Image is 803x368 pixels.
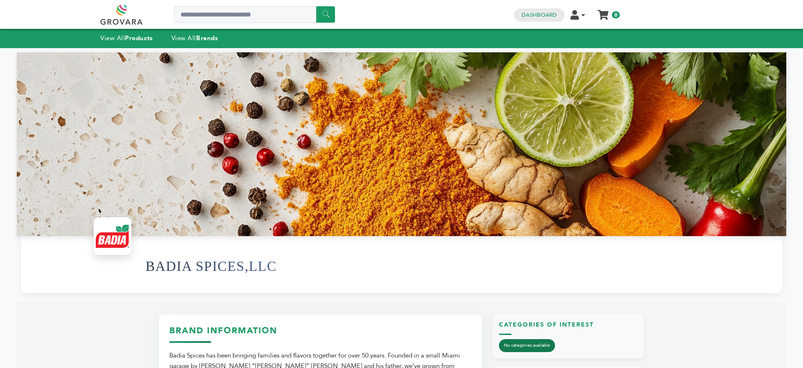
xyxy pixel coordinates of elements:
input: Search a product or brand... [174,6,335,23]
img: BADIA SPICES,LLC Logo [96,219,129,253]
h3: Brand Information [169,325,472,343]
a: Dashboard [522,11,557,19]
h1: BADIA SPICES,LLC [146,246,277,287]
a: View AllProducts [100,34,153,42]
span: 0 [612,11,620,18]
strong: Brands [196,34,218,42]
strong: Products [125,34,153,42]
span: No categories available [499,339,555,352]
a: View AllBrands [171,34,218,42]
a: My Cart [598,8,608,16]
h3: Categories of Interest [499,321,638,335]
